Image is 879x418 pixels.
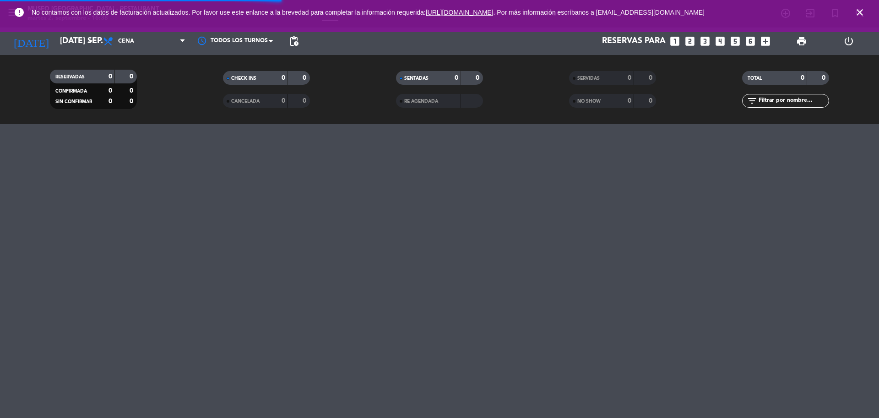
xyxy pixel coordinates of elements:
[577,76,600,81] span: SERVIDAS
[729,35,741,47] i: looks_5
[288,36,299,47] span: pending_actions
[32,9,705,16] span: No contamos con los datos de facturación actualizados. Por favor use este enlance a la brevedad p...
[455,75,458,81] strong: 0
[649,98,654,104] strong: 0
[649,75,654,81] strong: 0
[796,36,807,47] span: print
[744,35,756,47] i: looks_6
[231,99,260,104] span: CANCELADA
[669,35,681,47] i: looks_one
[231,76,256,81] span: CHECK INS
[602,37,666,46] span: Reservas para
[758,96,829,106] input: Filtrar por nombre...
[404,99,438,104] span: RE AGENDADA
[282,98,285,104] strong: 0
[476,75,481,81] strong: 0
[85,36,96,47] i: arrow_drop_down
[7,31,55,51] i: [DATE]
[303,98,308,104] strong: 0
[699,35,711,47] i: looks_3
[118,38,134,44] span: Cena
[494,9,705,16] a: . Por más información escríbanos a [EMAIL_ADDRESS][DOMAIN_NAME]
[854,7,865,18] i: close
[822,75,827,81] strong: 0
[628,98,631,104] strong: 0
[130,98,135,104] strong: 0
[55,99,92,104] span: SIN CONFIRMAR
[109,73,112,80] strong: 0
[577,99,601,104] span: NO SHOW
[748,76,762,81] span: TOTAL
[14,7,25,18] i: error
[130,73,135,80] strong: 0
[825,27,872,55] div: LOG OUT
[760,35,771,47] i: add_box
[747,95,758,106] i: filter_list
[801,75,804,81] strong: 0
[628,75,631,81] strong: 0
[55,89,87,93] span: CONFIRMADA
[55,75,85,79] span: RESERVADAS
[714,35,726,47] i: looks_4
[843,36,854,47] i: power_settings_new
[130,88,135,94] strong: 0
[282,75,285,81] strong: 0
[109,98,112,104] strong: 0
[109,88,112,94] strong: 0
[404,76,429,81] span: SENTADAS
[684,35,696,47] i: looks_two
[303,75,308,81] strong: 0
[426,9,494,16] a: [URL][DOMAIN_NAME]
